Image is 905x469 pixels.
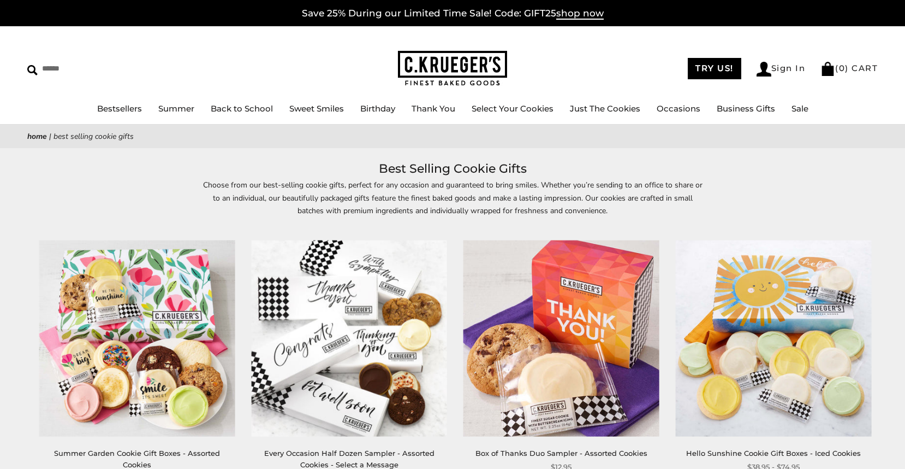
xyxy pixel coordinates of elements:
span: Best Selling Cookie Gifts [53,131,134,142]
img: Summer Garden Cookie Gift Boxes - Assorted Cookies [39,241,235,437]
a: Occasions [657,103,700,114]
a: (0) CART [820,63,878,73]
p: Choose from our best-selling cookie gifts, perfect for any occasion and guaranteed to bring smile... [201,179,704,229]
a: Just The Cookies [570,103,640,114]
a: Select Your Cookies [472,103,553,114]
img: Bag [820,62,835,76]
a: Sweet Smiles [289,103,344,114]
a: Bestsellers [97,103,142,114]
img: Hello Sunshine Cookie Gift Boxes - Iced Cookies [676,241,872,437]
img: Search [27,65,38,75]
a: Home [27,131,47,142]
nav: breadcrumbs [27,130,878,143]
a: Back to School [211,103,273,114]
a: Hello Sunshine Cookie Gift Boxes - Iced Cookies [686,449,861,458]
a: Thank You [412,103,455,114]
a: Business Gifts [717,103,775,114]
img: Box of Thanks Duo Sampler - Assorted Cookies [463,241,659,437]
a: Summer Garden Cookie Gift Boxes - Assorted Cookies [54,449,220,469]
span: 0 [839,63,846,73]
a: Sale [791,103,808,114]
span: shop now [556,8,604,20]
a: Box of Thanks Duo Sampler - Assorted Cookies [475,449,647,458]
input: Search [27,60,157,77]
img: Account [757,62,771,77]
a: Birthday [360,103,395,114]
a: Every Occasion Half Dozen Sampler - Assorted Cookies - Select a Message [264,449,434,469]
a: TRY US! [688,58,741,79]
a: Summer [158,103,194,114]
a: Sign In [757,62,806,77]
h1: Best Selling Cookie Gifts [44,159,861,179]
img: C.KRUEGER'S [398,51,507,86]
span: | [49,131,51,142]
img: Every Occasion Half Dozen Sampler - Assorted Cookies - Select a Message [251,241,447,437]
a: Save 25% During our Limited Time Sale! Code: GIFT25shop now [302,8,604,20]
